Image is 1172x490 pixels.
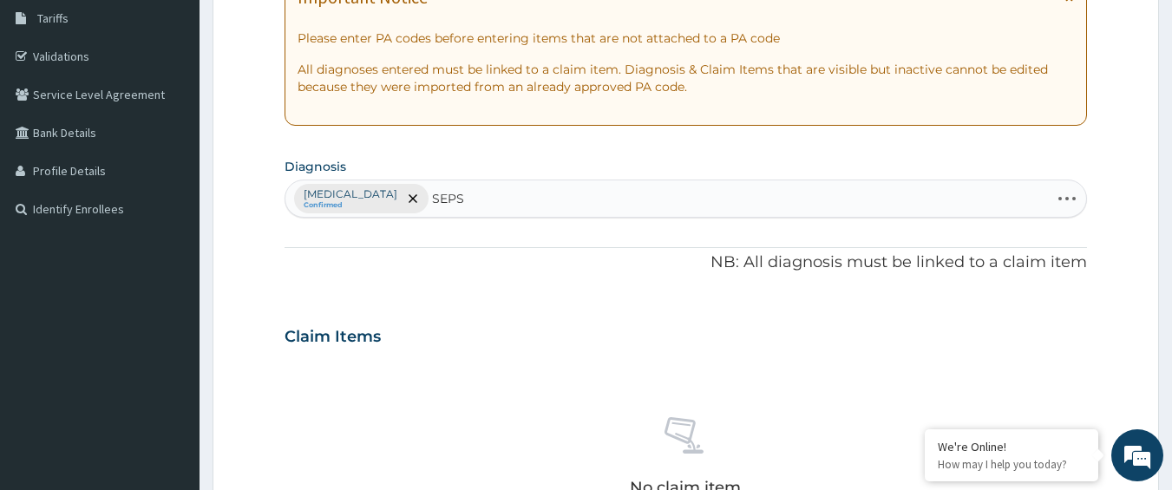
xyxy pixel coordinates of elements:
label: Diagnosis [285,158,346,175]
textarea: Type your message and hit 'Enter' [9,315,331,376]
div: Chat with us now [90,97,291,120]
img: d_794563401_company_1708531726252_794563401 [32,87,70,130]
small: Confirmed [304,201,397,210]
p: Please enter PA codes before entering items that are not attached to a PA code [298,29,1075,47]
span: We're online! [101,139,239,314]
p: NB: All diagnosis must be linked to a claim item [285,252,1088,274]
p: All diagnoses entered must be linked to a claim item. Diagnosis & Claim Items that are visible bu... [298,61,1075,95]
span: remove selection option [405,191,421,206]
h3: Claim Items [285,328,381,347]
p: [MEDICAL_DATA] [304,187,397,201]
span: Tariffs [37,10,69,26]
div: We're Online! [938,439,1085,454]
div: Minimize live chat window [285,9,326,50]
p: How may I help you today? [938,457,1085,472]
